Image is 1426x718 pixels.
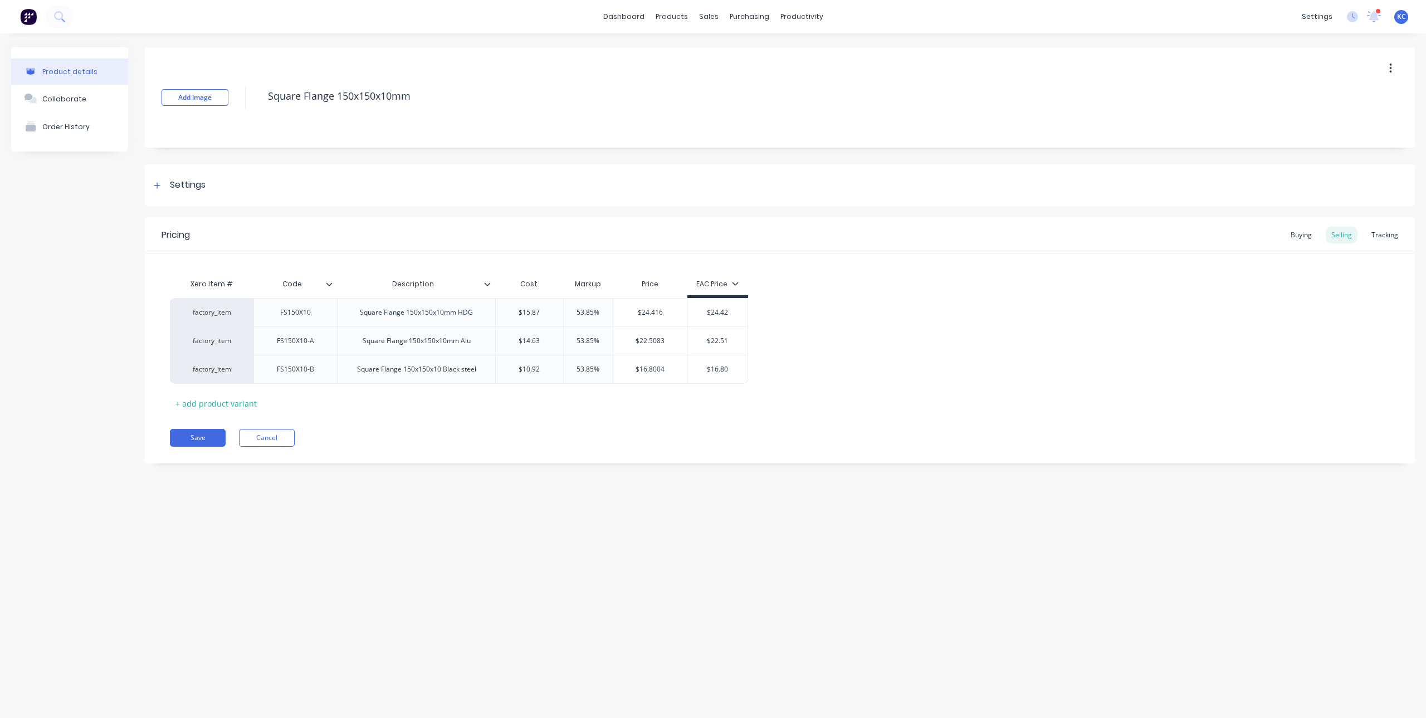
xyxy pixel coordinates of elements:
div: Square Flange 150x150x10 Black steel [348,362,485,377]
div: $14.63 [496,327,563,355]
img: Factory [20,8,37,25]
div: Selling [1326,227,1357,243]
button: Product details [11,58,128,85]
div: factory_item [181,364,242,374]
button: Add image [162,89,228,106]
div: Description [337,270,489,298]
div: Tracking [1366,227,1404,243]
div: productivity [775,8,829,25]
div: 53.85% [560,327,616,355]
div: Square Flange 150x150x10mm Alu [354,334,480,348]
div: Settings [170,178,206,192]
div: sales [694,8,724,25]
div: Price [613,273,688,295]
div: $22.51 [688,327,748,355]
div: FS150X10-B [268,362,324,377]
div: $16.8004 [613,355,688,383]
div: Buying [1285,227,1317,243]
div: FS150X10 [268,305,324,320]
textarea: Square Flange 150x150x10mm [262,83,1252,109]
div: purchasing [724,8,775,25]
div: factory_itemFS150X10Square Flange 150x150x10mm HDG$15.8753.85%$24.416$24.42 [170,298,748,326]
div: factory_item [181,336,242,346]
div: factory_itemFS150X10-ASquare Flange 150x150x10mm Alu$14.6353.85%$22.5083$22.51 [170,326,748,355]
div: 53.85% [560,355,616,383]
button: Collaborate [11,85,128,113]
div: $24.42 [688,299,748,326]
div: settings [1296,8,1338,25]
div: Code [253,270,330,298]
div: Square Flange 150x150x10mm HDG [351,305,482,320]
button: Order History [11,113,128,140]
span: KC [1397,12,1406,22]
div: Xero Item # [170,273,253,295]
div: Product details [42,67,97,76]
div: 53.85% [560,299,616,326]
button: Save [170,429,226,447]
div: $15.87 [496,299,563,326]
div: $24.416 [613,299,688,326]
div: EAC Price [696,279,739,289]
div: Order History [42,123,90,131]
div: FS150X10-A [268,334,324,348]
div: Collaborate [42,95,86,103]
button: Cancel [239,429,295,447]
a: dashboard [598,8,650,25]
div: + add product variant [170,395,262,412]
div: factory_item [181,307,242,318]
div: Markup [563,273,613,295]
div: $10.92 [496,355,563,383]
div: $22.5083 [613,327,688,355]
div: Pricing [162,228,190,242]
div: Code [253,273,337,295]
div: Description [337,273,495,295]
div: factory_itemFS150X10-BSquare Flange 150x150x10 Black steel$10.9253.85%$16.8004$16.80 [170,355,748,384]
div: Cost [495,273,563,295]
div: $16.80 [688,355,748,383]
div: products [650,8,694,25]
